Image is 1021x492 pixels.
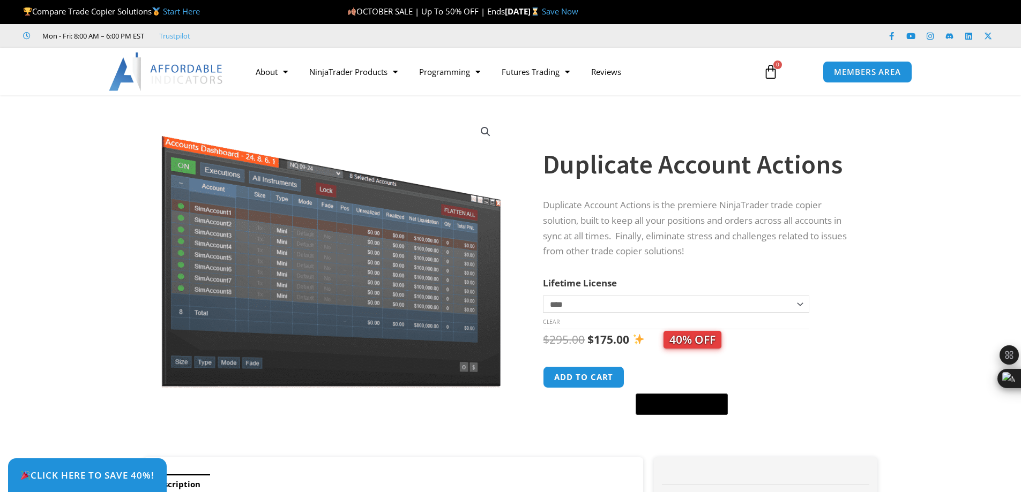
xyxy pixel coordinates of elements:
[152,7,160,16] img: 🥇
[23,6,200,17] span: Compare Trade Copier Solutions
[24,7,32,16] img: 🏆
[40,29,144,42] span: Mon - Fri: 8:00 AM – 6:00 PM EST
[159,114,503,388] img: Screenshot 2024-08-26 15414455555
[299,59,408,84] a: NinjaTrader Products
[664,331,721,349] span: 40% OFF
[543,332,585,347] bdi: 295.00
[773,60,782,69] span: 0
[491,59,580,84] a: Futures Trading
[834,68,901,76] span: MEMBERS AREA
[245,59,751,84] nav: Menu
[587,332,594,347] span: $
[8,458,167,492] a: 🎉Click Here to save 40%!
[636,393,728,415] button: Buy with GPay
[543,332,549,347] span: $
[543,146,856,183] h1: Duplicate Account Actions
[587,332,629,347] bdi: 175.00
[823,61,912,83] a: MEMBERS AREA
[20,471,154,480] span: Click Here to save 40%!
[543,318,560,326] a: Clear options
[21,471,30,480] img: 🎉
[109,52,224,91] img: LogoAI | Affordable Indicators – NinjaTrader
[505,6,542,17] strong: [DATE]
[163,6,200,17] a: Start Here
[408,59,491,84] a: Programming
[633,334,644,345] img: ✨
[476,122,495,141] a: View full-screen image gallery
[347,6,505,17] span: OCTOBER SALE | Up To 50% OFF | Ends
[159,29,190,42] a: Trustpilot
[245,59,299,84] a: About
[543,277,617,289] label: Lifetime License
[542,6,578,17] a: Save Now
[531,7,539,16] img: ⌛
[348,7,356,16] img: 🍂
[747,56,794,87] a: 0
[580,59,632,84] a: Reviews
[634,365,730,390] iframe: Secure express checkout frame
[543,366,624,388] button: Add to cart
[543,198,856,260] p: Duplicate Account Actions is the premiere NinjaTrader trade copier solution, built to keep all yo...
